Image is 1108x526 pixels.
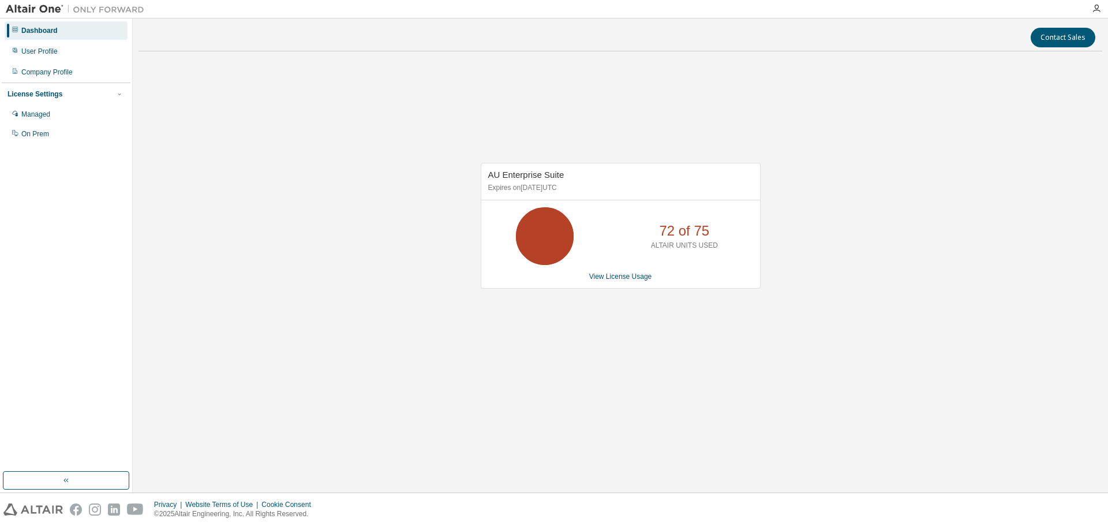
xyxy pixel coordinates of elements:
a: View License Usage [589,273,652,281]
div: User Profile [21,47,58,56]
div: License Settings [8,89,62,99]
p: 72 of 75 [659,221,709,241]
img: linkedin.svg [108,503,120,516]
img: altair_logo.svg [3,503,63,516]
p: Expires on [DATE] UTC [488,183,750,193]
div: Managed [21,110,50,119]
p: ALTAIR UNITS USED [651,241,718,251]
img: instagram.svg [89,503,101,516]
div: Company Profile [21,68,73,77]
img: Altair One [6,3,150,15]
p: © 2025 Altair Engineering, Inc. All Rights Reserved. [154,509,318,519]
div: Dashboard [21,26,58,35]
div: Privacy [154,500,185,509]
img: youtube.svg [127,503,144,516]
img: facebook.svg [70,503,82,516]
div: Cookie Consent [261,500,317,509]
div: On Prem [21,129,49,139]
div: Website Terms of Use [185,500,261,509]
span: AU Enterprise Suite [488,170,564,180]
button: Contact Sales [1031,28,1095,47]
